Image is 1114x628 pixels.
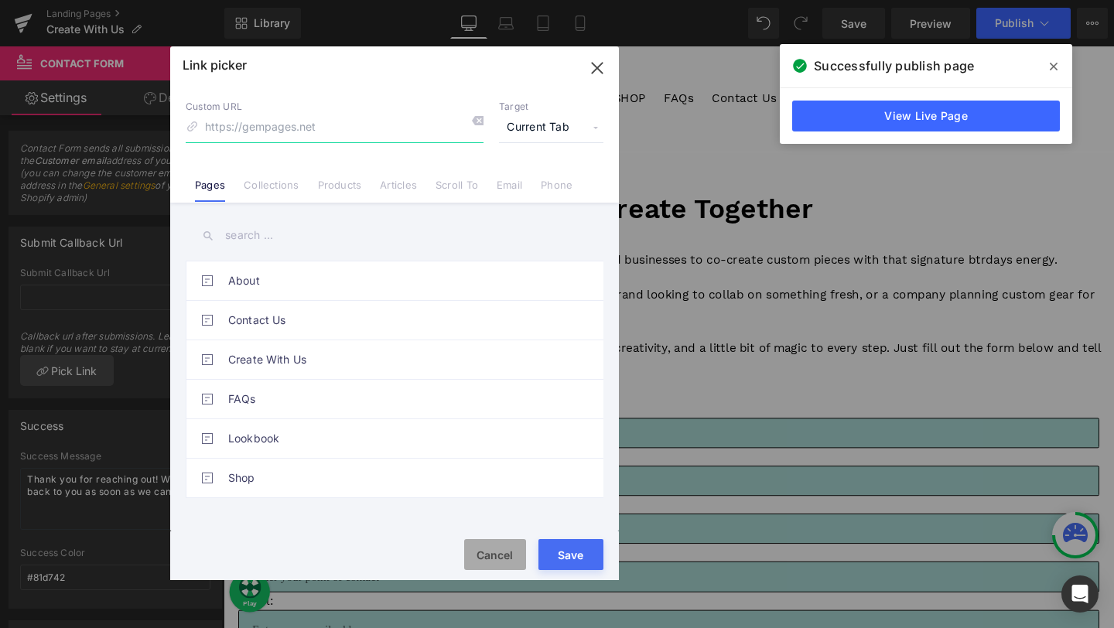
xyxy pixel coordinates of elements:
[15,422,921,441] p: Company Name:
[15,473,921,491] p: Company Type:
[186,113,484,142] input: https://gempages.net
[43,12,159,99] img: Betterdays
[228,459,569,497] a: Shop
[228,340,569,379] a: Create With Us
[228,419,569,458] a: Lookbook
[541,179,572,202] a: Phone
[456,43,502,67] a: FAQs
[244,179,299,202] a: Collections
[1061,575,1099,613] div: Open Intercom Messenger
[410,47,444,63] span: SHOP
[186,218,603,253] input: search ...
[514,47,582,63] span: Contact Us
[15,523,921,541] p: Point of Contact:
[464,539,526,570] button: Cancel
[506,43,589,67] a: Contact Us
[228,261,569,300] a: About
[15,574,921,592] p: Email:
[814,56,974,75] span: Successfully publish page
[792,101,1060,131] a: View Live Page
[463,47,494,63] span: FAQs
[402,43,452,67] a: SHOP
[186,101,484,113] p: Custom URL
[538,539,603,570] button: Save
[499,101,603,113] p: Target
[355,47,391,63] span: Home
[347,43,398,67] a: Home
[436,179,478,202] a: Scroll To
[15,372,921,391] p: Name:
[15,441,921,473] input: Enter your company name
[15,541,921,573] input: Enter your point of contact
[183,57,247,73] p: Link picker
[15,391,921,422] input: Enter your name
[380,179,417,202] a: Articles
[16,580,39,589] div: Play
[195,179,225,202] a: Pages
[228,301,569,340] a: Contact Us
[497,179,522,202] a: Email
[499,113,603,142] span: Current Tab
[318,179,362,202] a: Products
[228,380,569,418] a: FAQs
